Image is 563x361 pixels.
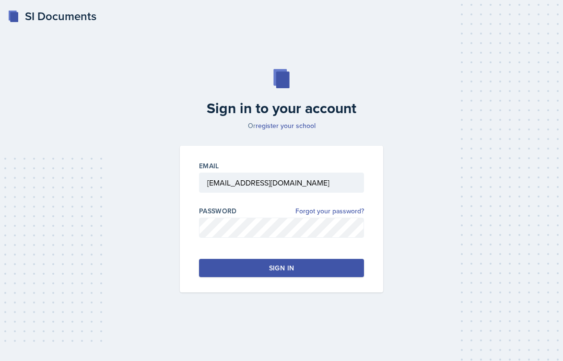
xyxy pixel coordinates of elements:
[199,259,364,277] button: Sign in
[8,8,96,25] a: SI Documents
[174,121,389,130] p: Or
[199,173,364,193] input: Email
[199,161,219,171] label: Email
[269,263,294,273] div: Sign in
[174,100,389,117] h2: Sign in to your account
[199,206,237,216] label: Password
[256,121,316,130] a: register your school
[295,206,364,216] a: Forgot your password?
